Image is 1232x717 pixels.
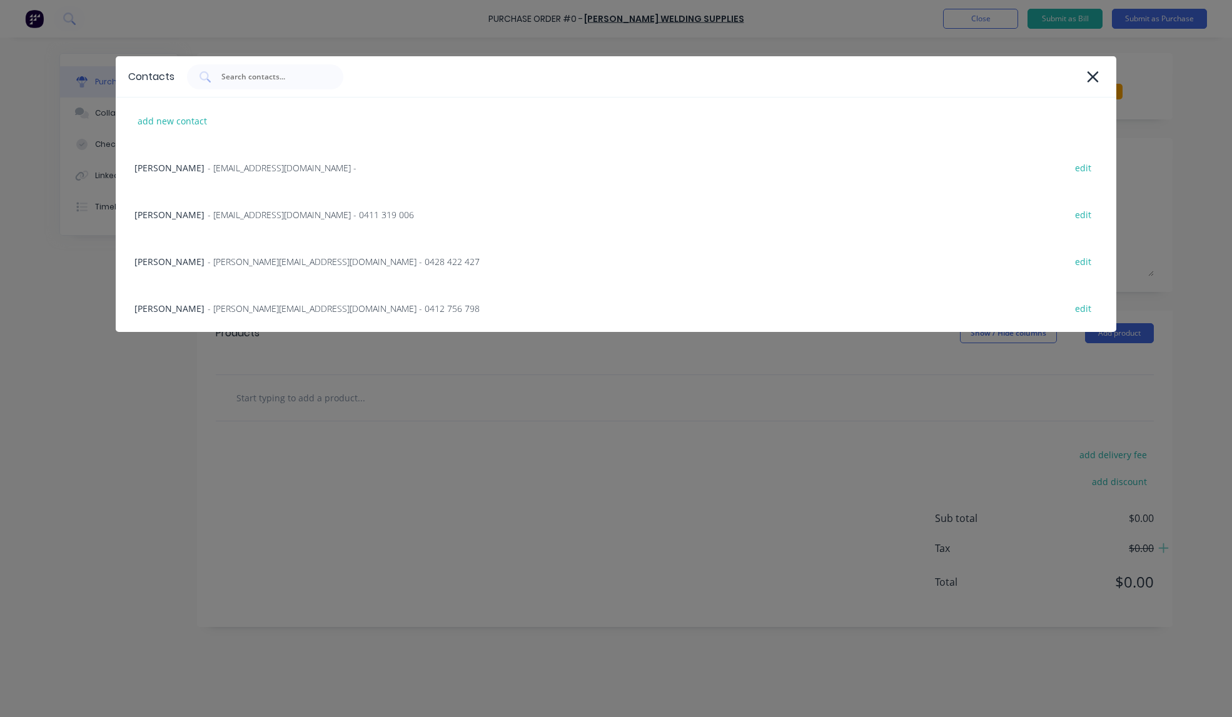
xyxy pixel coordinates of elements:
input: Search contacts... [220,71,324,83]
div: edit [1069,205,1098,224]
div: Contacts [128,69,174,84]
div: [PERSON_NAME] [116,191,1116,238]
div: edit [1069,158,1098,178]
div: [PERSON_NAME] [116,238,1116,285]
div: edit [1069,252,1098,271]
div: [PERSON_NAME] [116,285,1116,332]
div: edit [1069,299,1098,318]
div: [PERSON_NAME] [116,144,1116,191]
span: - [EMAIL_ADDRESS][DOMAIN_NAME] - [208,161,356,174]
span: - [PERSON_NAME][EMAIL_ADDRESS][DOMAIN_NAME] - 0412 756 798 [208,302,480,315]
span: - [EMAIL_ADDRESS][DOMAIN_NAME] - 0411 319 006 [208,208,414,221]
div: add new contact [131,111,213,131]
span: - [PERSON_NAME][EMAIL_ADDRESS][DOMAIN_NAME] - 0428 422 427 [208,255,480,268]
